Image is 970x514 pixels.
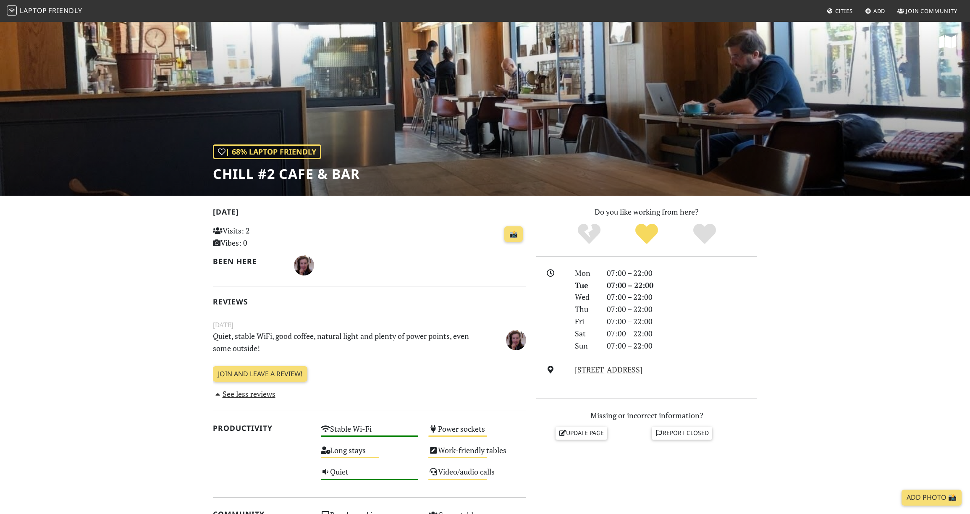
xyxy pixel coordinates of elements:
img: 2423-lisandre.jpg [294,255,314,275]
a: Join and leave a review! [213,366,307,382]
div: Sun [570,340,602,352]
div: Long stays [316,443,424,465]
div: Power sockets [423,422,531,443]
span: Join Community [906,7,957,15]
span: Lisandre Geo [294,260,314,270]
div: No [560,223,618,246]
p: Visits: 2 Vibes: 0 [213,225,311,249]
span: Cities [835,7,853,15]
a: Join Community [894,3,961,18]
div: Wed [570,291,602,303]
div: 07:00 – 22:00 [602,291,762,303]
h2: Been here [213,257,284,266]
div: Thu [570,303,602,315]
a: [STREET_ADDRESS] [575,365,642,375]
h2: [DATE] [213,207,526,220]
div: 07:00 – 22:00 [602,315,762,328]
span: Add [873,7,886,15]
a: Add [862,3,889,18]
img: 2423-lisandre.jpg [506,330,526,350]
p: Quiet, stable WiFi, good coffee, natural light and plenty of power points, even some outside! [208,330,477,354]
div: Fri [570,315,602,328]
div: Stable Wi-Fi [316,422,424,443]
div: | 68% Laptop Friendly [213,144,321,159]
div: 07:00 – 22:00 [602,279,762,291]
h2: Productivity [213,424,311,433]
div: 07:00 – 22:00 [602,303,762,315]
div: Definitely! [676,223,734,246]
a: Report closed [652,427,712,439]
div: Sat [570,328,602,340]
a: Cities [823,3,856,18]
p: Missing or incorrect information? [536,409,757,422]
div: Video/audio calls [423,465,531,486]
div: Yes [618,223,676,246]
span: Friendly [48,6,82,15]
span: Lisandre Geo [506,334,526,344]
div: 07:00 – 22:00 [602,328,762,340]
a: 📸 [504,226,523,242]
span: Laptop [20,6,47,15]
h2: Reviews [213,297,526,306]
small: [DATE] [208,320,531,330]
a: See less reviews [213,389,275,399]
h1: Chill #2 Cafe & Bar [213,166,360,182]
a: Add Photo 📸 [902,490,962,506]
a: LaptopFriendly LaptopFriendly [7,4,82,18]
img: LaptopFriendly [7,5,17,16]
div: Mon [570,267,602,279]
div: Quiet [316,465,424,486]
div: 07:00 – 22:00 [602,267,762,279]
a: Update page [556,427,608,439]
div: Work-friendly tables [423,443,531,465]
div: Tue [570,279,602,291]
p: Do you like working from here? [536,206,757,218]
div: 07:00 – 22:00 [602,340,762,352]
